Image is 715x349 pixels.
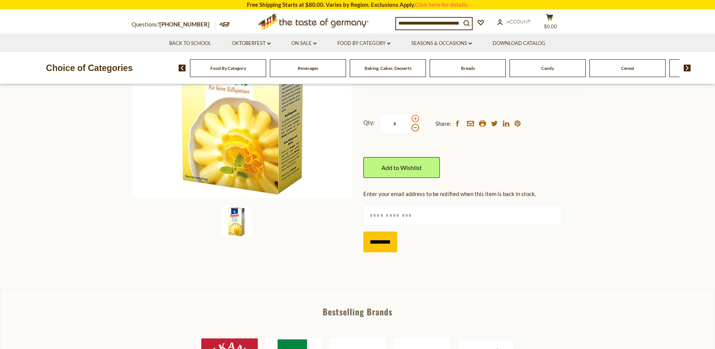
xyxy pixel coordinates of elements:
[380,113,410,134] input: Qty:
[210,65,246,71] a: Food By Category
[364,65,412,71] a: Baking, Cakes, Desserts
[539,14,561,32] button: $0.00
[497,18,531,26] a: Account
[415,1,469,8] a: Click here for details.
[363,157,440,178] a: Add to Wishlist
[435,119,451,128] span: Share:
[291,39,317,48] a: On Sale
[337,39,390,48] a: Food By Category
[159,21,210,28] a: [PHONE_NUMBER]
[411,39,472,48] a: Seasons & Occasions
[363,189,584,199] div: Enter your email address to be notified when this item is back in stock.
[507,19,531,25] span: Account
[363,118,375,127] strong: Qty:
[232,39,271,48] a: Oktoberfest
[132,20,215,29] p: Questions?
[541,65,554,71] a: Candy
[169,39,211,48] a: Back to School
[221,207,251,237] img: Diamant German Soft Wheat Semolina - 17.5 oz.
[544,23,557,29] span: $0.00
[684,65,691,71] img: next arrow
[179,65,186,71] img: previous arrow
[493,39,545,48] a: Download Catalog
[461,65,475,71] a: Breads
[621,65,634,71] a: Cereal
[298,65,318,71] a: Beverages
[0,307,715,316] div: Bestselling Brands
